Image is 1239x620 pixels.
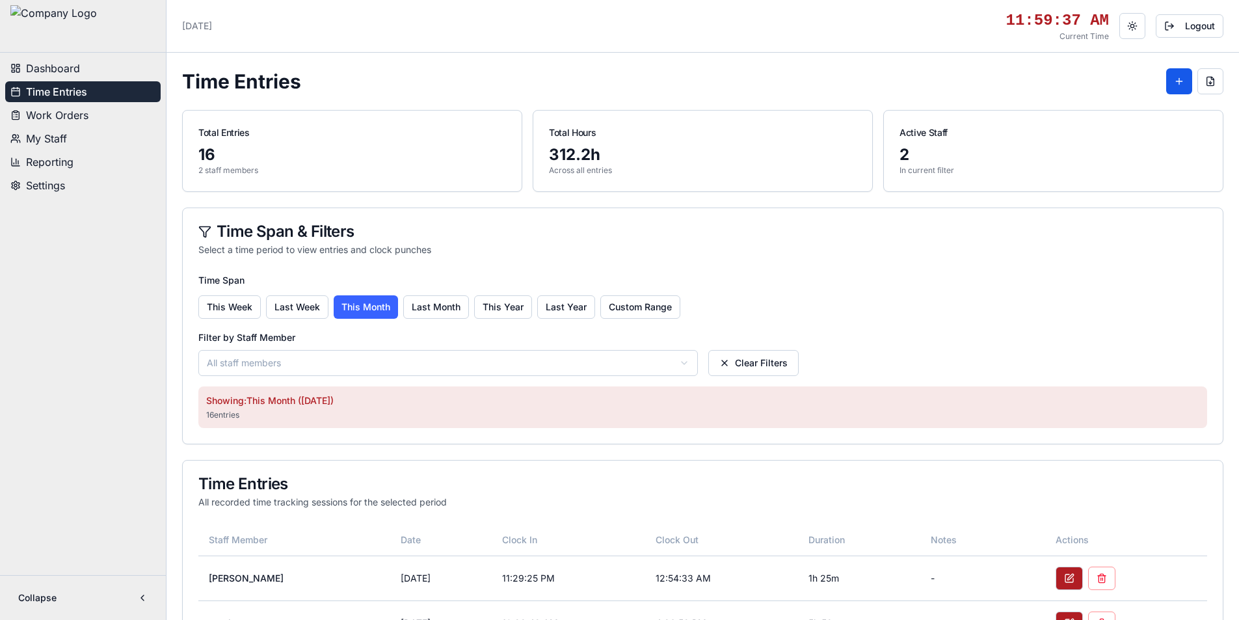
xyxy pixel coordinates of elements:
[5,152,161,172] button: Reporting
[217,224,354,239] span: Time Span & Filters
[26,61,80,76] span: Dashboard
[26,154,73,170] span: Reporting
[198,332,295,343] label: Filter by Staff Member
[645,556,797,600] td: 12:54:33 AM
[10,586,155,610] button: Collapse
[26,107,88,123] span: Work Orders
[403,295,469,319] button: Last Month
[1045,524,1207,556] th: Actions
[5,175,161,196] button: Settings
[26,84,87,100] span: Time Entries
[182,20,212,33] p: [DATE]
[26,131,67,146] span: My Staff
[206,394,1199,407] p: Showing: This Month ([DATE])
[899,144,1207,165] div: 2
[1056,567,1083,590] button: Edit Entry
[1166,68,1192,94] button: Add Entry
[5,58,161,79] button: Dashboard
[334,295,398,319] button: This Month
[198,496,1207,509] div: All recorded time tracking sessions for the selected period
[600,295,680,319] button: Custom Range
[198,243,1207,256] div: Select a time period to view entries and clock punches
[198,524,390,556] th: Staff Member
[708,350,799,376] button: Clear Filters
[5,105,161,126] button: Work Orders
[899,165,1207,176] p: In current filter
[26,178,65,193] span: Settings
[198,556,390,600] td: [PERSON_NAME]
[198,295,261,319] button: This Week
[198,165,506,176] p: 2 staff members
[5,128,161,149] button: My Staff
[474,295,532,319] button: This Year
[182,70,301,93] h1: Time Entries
[1156,14,1223,38] button: Logout
[198,476,1207,492] div: Time Entries
[549,126,857,139] div: Total Hours
[549,165,857,176] p: Across all entries
[198,144,506,165] div: 16
[537,295,595,319] button: Last Year
[798,556,920,600] td: 1h 25m
[920,556,1045,600] td: -
[899,126,1207,139] div: Active Staff
[1006,31,1109,42] p: Current Time
[198,275,245,286] label: Time Span
[206,410,1199,420] p: 16 entries
[390,524,492,556] th: Date
[920,524,1045,556] th: Notes
[492,524,645,556] th: Clock In
[198,126,506,139] div: Total Entries
[492,556,645,600] td: 11:29:25 PM
[798,524,920,556] th: Duration
[645,524,797,556] th: Clock Out
[266,295,328,319] button: Last Week
[1006,10,1109,31] div: 11:59:37 AM
[18,591,57,604] span: Collapse
[549,144,857,165] div: 312.2 h
[1197,68,1223,94] button: Export CSV
[5,81,161,102] button: Time Entries
[390,556,492,600] td: [DATE]
[10,5,97,47] img: Company Logo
